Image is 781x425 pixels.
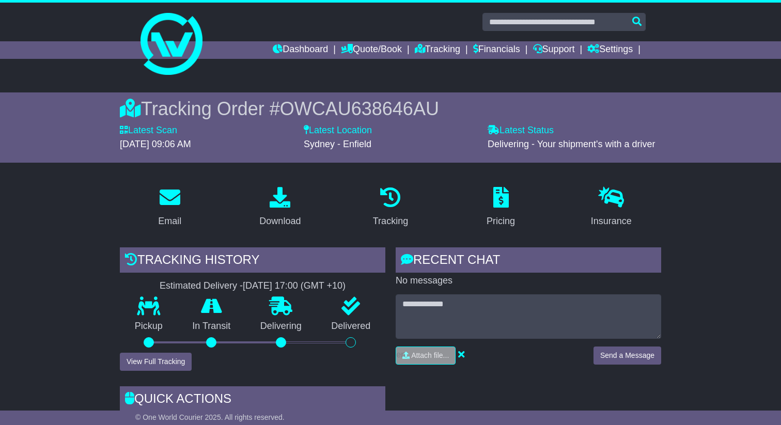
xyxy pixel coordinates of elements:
[584,183,638,232] a: Insurance
[488,139,655,149] span: Delivering - Your shipment's with a driver
[243,280,346,292] div: [DATE] 17:00 (GMT +10)
[533,41,575,59] a: Support
[366,183,415,232] a: Tracking
[304,139,371,149] span: Sydney - Enfield
[373,214,408,228] div: Tracking
[120,353,192,371] button: View Full Tracking
[473,41,520,59] a: Financials
[480,183,522,232] a: Pricing
[120,247,385,275] div: Tracking history
[317,321,386,332] p: Delivered
[396,247,661,275] div: RECENT CHAT
[415,41,460,59] a: Tracking
[158,214,181,228] div: Email
[151,183,188,232] a: Email
[120,125,177,136] label: Latest Scan
[487,214,515,228] div: Pricing
[304,125,372,136] label: Latest Location
[120,321,178,332] p: Pickup
[259,214,301,228] div: Download
[135,413,285,421] span: © One World Courier 2025. All rights reserved.
[120,139,191,149] span: [DATE] 09:06 AM
[591,214,632,228] div: Insurance
[593,347,661,365] button: Send a Message
[120,386,385,414] div: Quick Actions
[253,183,307,232] a: Download
[245,321,317,332] p: Delivering
[587,41,633,59] a: Settings
[280,98,439,119] span: OWCAU638646AU
[120,280,385,292] div: Estimated Delivery -
[178,321,246,332] p: In Transit
[396,275,661,287] p: No messages
[273,41,328,59] a: Dashboard
[120,98,661,120] div: Tracking Order #
[488,125,554,136] label: Latest Status
[341,41,402,59] a: Quote/Book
